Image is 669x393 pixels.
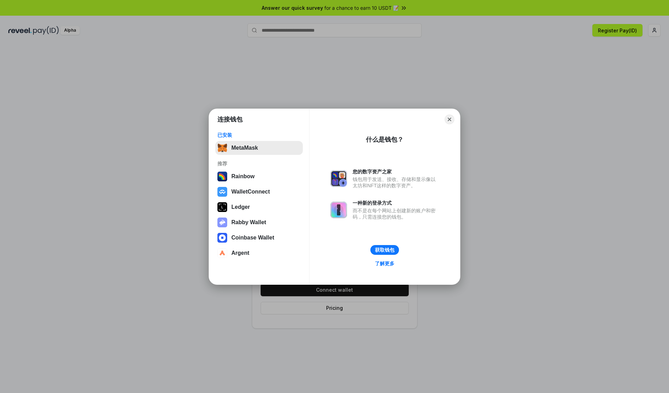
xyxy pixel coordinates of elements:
[231,235,274,241] div: Coinbase Wallet
[217,202,227,212] img: svg+xml,%3Csvg%20xmlns%3D%22http%3A%2F%2Fwww.w3.org%2F2000%2Fsvg%22%20width%3D%2228%22%20height%3...
[217,132,301,138] div: 已安装
[217,233,227,243] img: svg+xml,%3Csvg%20width%3D%2228%22%20height%3D%2228%22%20viewBox%3D%220%200%2028%2028%22%20fill%3D...
[353,207,439,220] div: 而不是在每个网站上创建新的账户和密码，只需连接您的钱包。
[231,250,249,256] div: Argent
[445,115,454,124] button: Close
[231,204,250,210] div: Ledger
[330,202,347,218] img: svg+xml,%3Csvg%20xmlns%3D%22http%3A%2F%2Fwww.w3.org%2F2000%2Fsvg%22%20fill%3D%22none%22%20viewBox...
[217,187,227,197] img: svg+xml,%3Csvg%20width%3D%2228%22%20height%3D%2228%22%20viewBox%3D%220%200%2028%2028%22%20fill%3D...
[231,219,266,226] div: Rabby Wallet
[215,215,303,229] button: Rabby Wallet
[215,200,303,214] button: Ledger
[217,218,227,227] img: svg+xml,%3Csvg%20xmlns%3D%22http%3A%2F%2Fwww.w3.org%2F2000%2Fsvg%22%20fill%3D%22none%22%20viewBox...
[215,170,303,183] button: Rainbow
[215,246,303,260] button: Argent
[217,143,227,153] img: svg+xml,%3Csvg%20fill%3D%22none%22%20height%3D%2233%22%20viewBox%3D%220%200%2035%2033%22%20width%...
[217,160,301,167] div: 推荐
[353,200,439,206] div: 一种新的登录方式
[375,260,394,267] div: 了解更多
[353,176,439,189] div: 钱包用于发送、接收、存储和显示像以太坊和NFT这样的数字资产。
[370,245,399,255] button: 获取钱包
[353,168,439,175] div: 您的数字资产之家
[215,185,303,199] button: WalletConnect
[375,247,394,253] div: 获取钱包
[215,141,303,155] button: MetaMask
[366,135,403,144] div: 什么是钱包？
[231,145,258,151] div: MetaMask
[371,259,399,268] a: 了解更多
[217,172,227,181] img: svg+xml,%3Csvg%20width%3D%22120%22%20height%3D%22120%22%20viewBox%3D%220%200%20120%20120%22%20fil...
[231,189,270,195] div: WalletConnect
[217,248,227,258] img: svg+xml,%3Csvg%20width%3D%2228%22%20height%3D%2228%22%20viewBox%3D%220%200%2028%2028%22%20fill%3D...
[217,115,243,124] h1: 连接钱包
[330,170,347,187] img: svg+xml,%3Csvg%20xmlns%3D%22http%3A%2F%2Fwww.w3.org%2F2000%2Fsvg%22%20fill%3D%22none%22%20viewBox...
[215,231,303,245] button: Coinbase Wallet
[231,173,255,180] div: Rainbow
